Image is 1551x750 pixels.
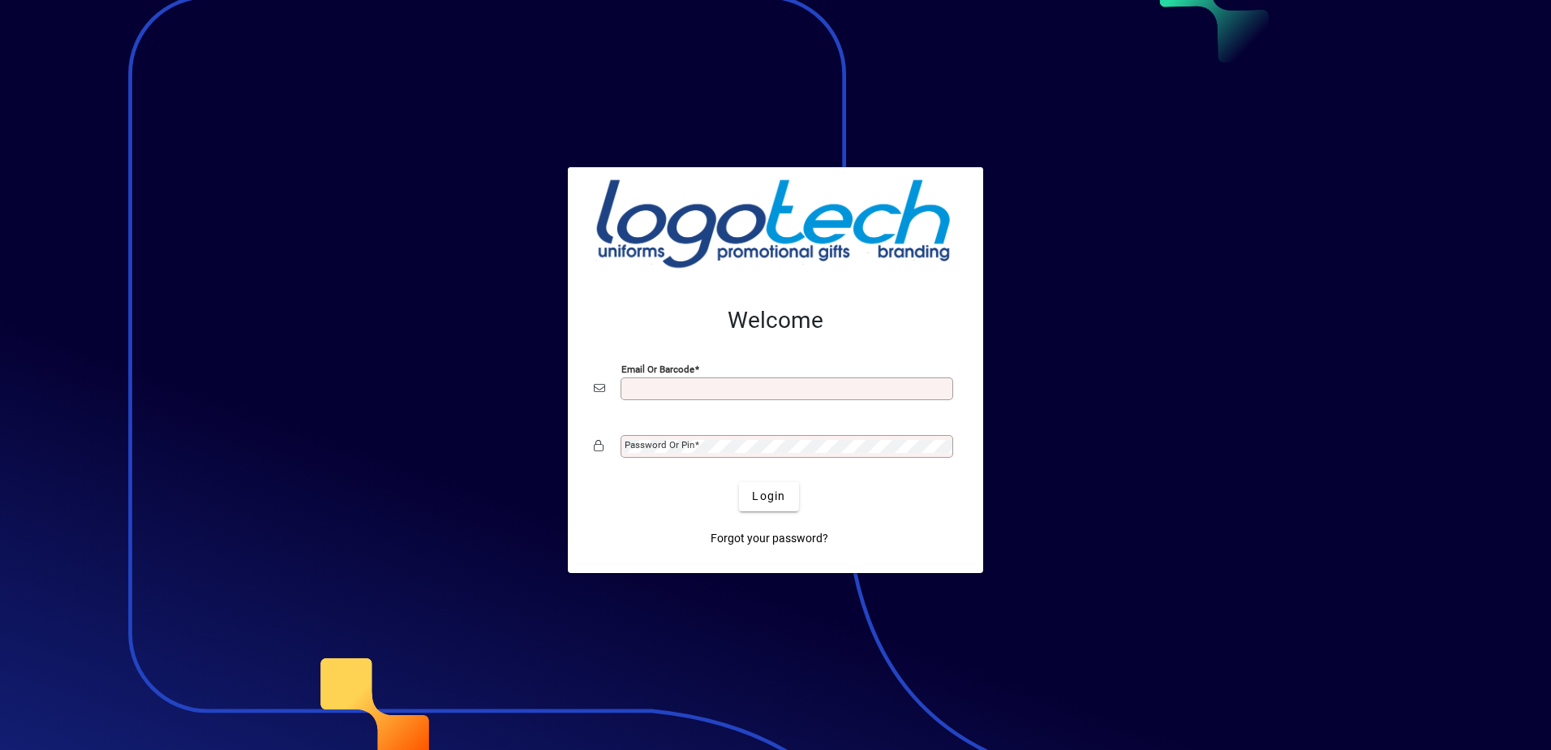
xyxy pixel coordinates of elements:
[711,530,828,547] span: Forgot your password?
[621,363,694,374] mat-label: Email or Barcode
[625,439,694,450] mat-label: Password or Pin
[752,488,785,505] span: Login
[594,307,957,334] h2: Welcome
[704,524,835,554] a: Forgot your password?
[739,482,798,511] button: Login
